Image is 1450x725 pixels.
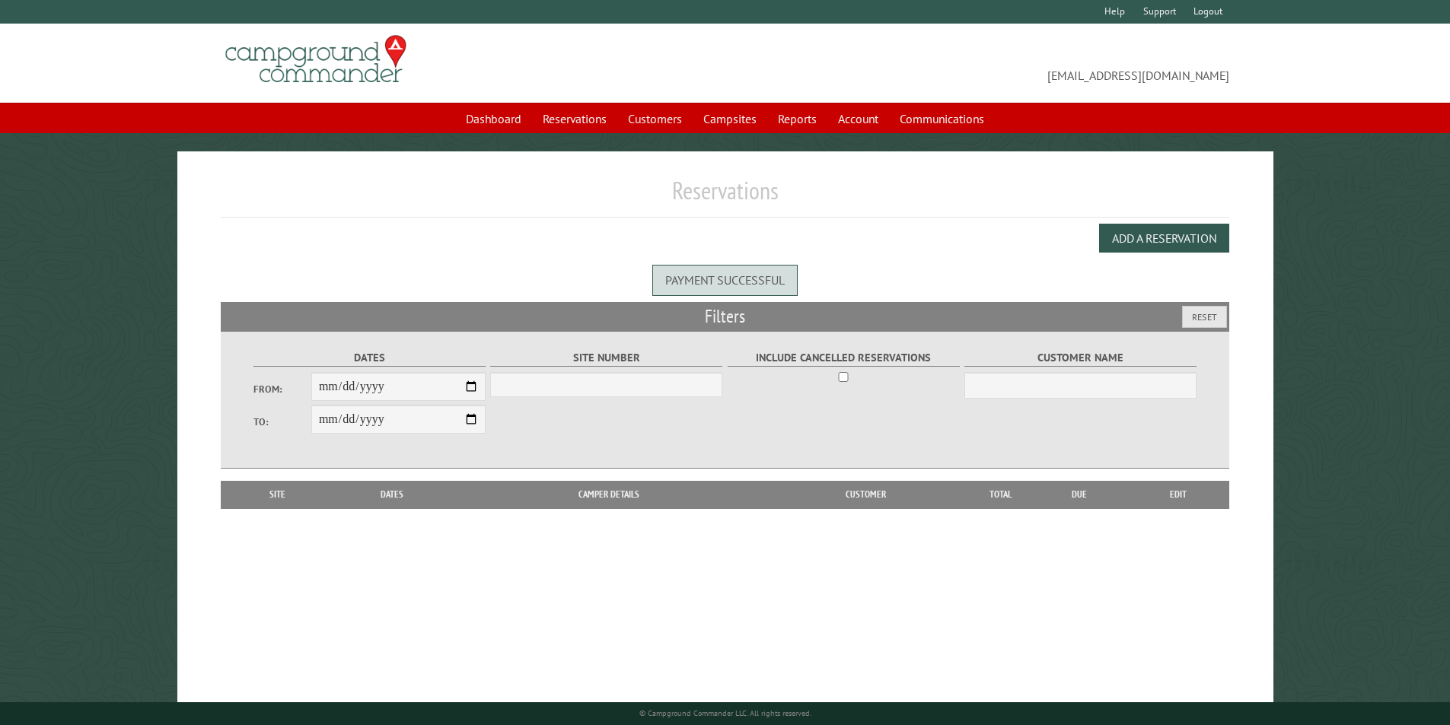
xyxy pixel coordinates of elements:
button: Add a Reservation [1099,224,1229,253]
div: Payment successful [652,265,798,295]
label: From: [253,382,311,396]
a: Communications [891,104,993,133]
th: Customer [760,481,970,508]
th: Site [228,481,327,508]
span: [EMAIL_ADDRESS][DOMAIN_NAME] [725,42,1230,84]
th: Dates [327,481,457,508]
a: Account [829,104,888,133]
th: Edit [1127,481,1230,508]
a: Reservations [534,104,616,133]
label: Customer Name [964,349,1197,367]
a: Customers [619,104,691,133]
label: Include Cancelled Reservations [728,349,960,367]
label: Dates [253,349,486,367]
h2: Filters [221,302,1230,331]
th: Camper Details [457,481,760,508]
small: © Campground Commander LLC. All rights reserved. [639,708,811,718]
button: Reset [1182,306,1227,328]
label: To: [253,415,311,429]
a: Reports [769,104,826,133]
h1: Reservations [221,176,1230,218]
th: Total [970,481,1031,508]
label: Site Number [490,349,722,367]
a: Campsites [694,104,766,133]
th: Due [1031,481,1127,508]
img: Campground Commander [221,30,411,89]
a: Dashboard [457,104,531,133]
